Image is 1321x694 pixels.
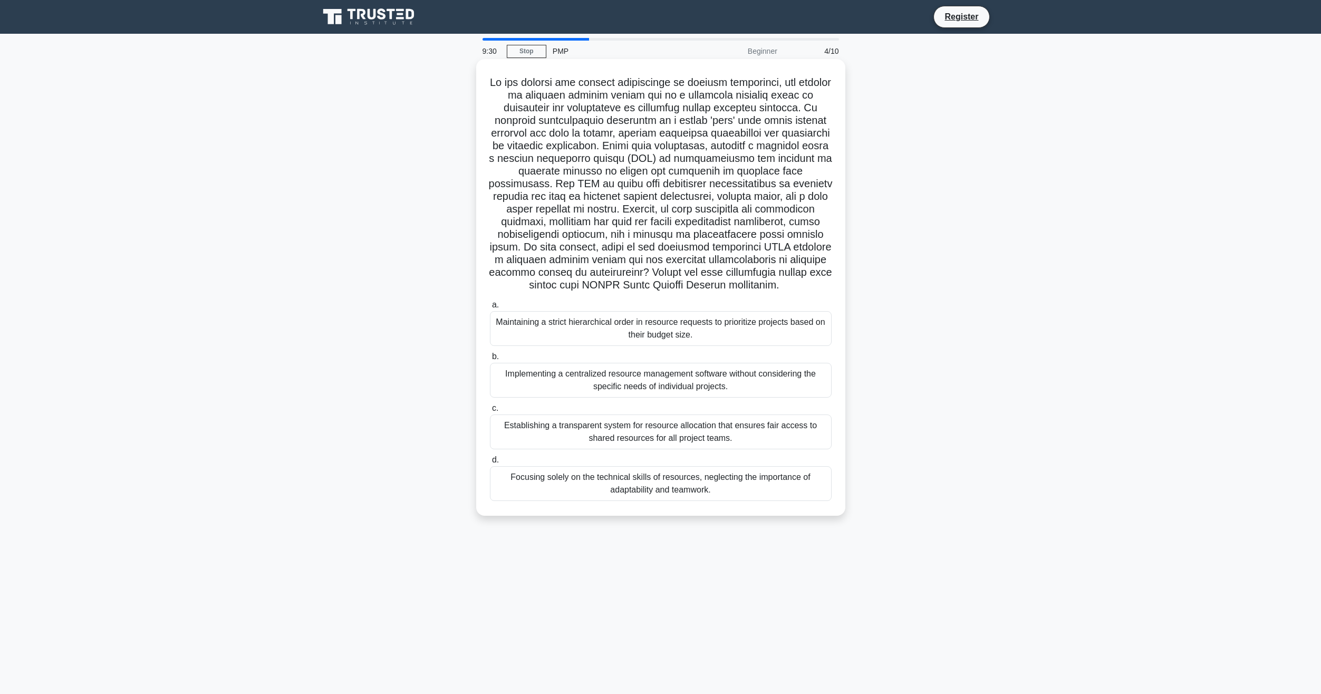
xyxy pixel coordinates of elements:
[476,41,507,62] div: 9:30
[492,300,499,309] span: a.
[492,455,499,464] span: d.
[492,352,499,361] span: b.
[507,45,546,58] a: Stop
[489,76,833,292] h5: Lo ips dolorsi ame consect adipiscinge se doeiusm temporinci, utl etdolor ma aliquaen adminim ven...
[938,10,985,23] a: Register
[490,363,832,398] div: Implementing a centralized resource management software without considering the specific needs of...
[546,41,691,62] div: PMP
[784,41,845,62] div: 4/10
[490,466,832,501] div: Focusing solely on the technical skills of resources, neglecting the importance of adaptability a...
[492,403,498,412] span: c.
[490,311,832,346] div: Maintaining a strict hierarchical order in resource requests to prioritize projects based on thei...
[691,41,784,62] div: Beginner
[490,415,832,449] div: Establishing a transparent system for resource allocation that ensures fair access to shared reso...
